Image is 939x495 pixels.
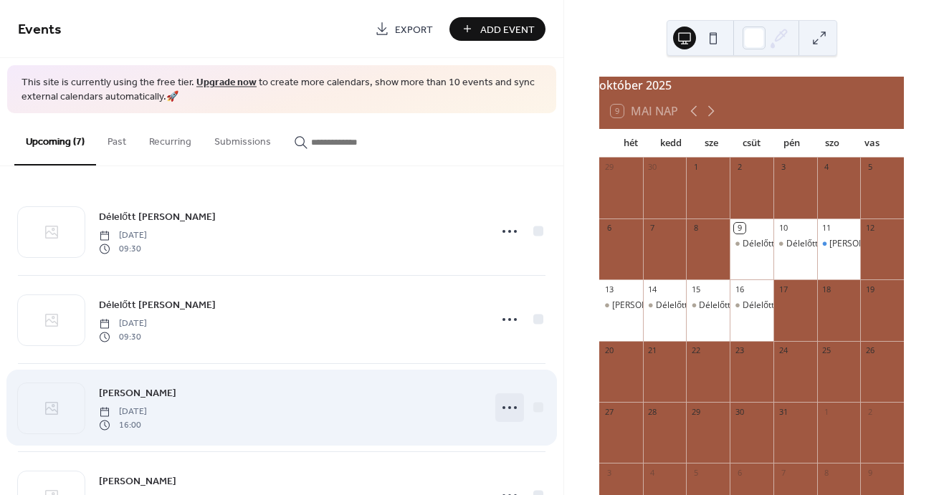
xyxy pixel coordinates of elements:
[647,345,658,356] div: 21
[99,418,147,431] span: 16:00
[821,345,832,356] div: 25
[734,467,745,478] div: 6
[604,345,614,356] div: 20
[14,113,96,165] button: Upcoming (7)
[99,298,216,313] span: Délelőtt [PERSON_NAME]
[99,297,216,313] a: Délelőtt [PERSON_NAME]
[734,406,745,417] div: 30
[99,229,147,242] span: [DATE]
[647,284,658,294] div: 14
[599,299,643,312] div: Délután Szilvivel
[690,162,701,173] div: 1
[99,473,176,489] a: [PERSON_NAME]
[778,162,788,173] div: 3
[821,467,832,478] div: 8
[690,345,701,356] div: 22
[138,113,203,164] button: Recurring
[690,406,701,417] div: 29
[99,330,147,343] span: 09:30
[829,238,897,250] div: [PERSON_NAME]
[699,299,800,312] div: Délelőtt [PERSON_NAME]
[778,345,788,356] div: 24
[99,210,216,225] span: Délelőtt [PERSON_NAME]
[99,242,147,255] span: 09:30
[817,238,861,250] div: Délután Szilvivel
[730,299,773,312] div: Délelőtt Krisztivel
[730,238,773,250] div: Délelőtt Krisztivel
[647,162,658,173] div: 30
[647,467,658,478] div: 4
[99,405,147,418] span: [DATE]
[821,284,832,294] div: 18
[656,299,757,312] div: Délelőtt [PERSON_NAME]
[18,16,62,44] span: Events
[99,208,216,225] a: Délelőtt [PERSON_NAME]
[647,223,658,234] div: 7
[96,113,138,164] button: Past
[786,238,887,250] div: Délelőtt [PERSON_NAME]
[772,129,812,158] div: pén
[864,162,875,173] div: 5
[611,129,651,158] div: hét
[203,113,282,164] button: Submissions
[734,162,745,173] div: 2
[604,467,614,478] div: 3
[196,73,257,92] a: Upgrade now
[99,474,176,489] span: [PERSON_NAME]
[691,129,731,158] div: sze
[604,223,614,234] div: 6
[480,22,535,37] span: Add Event
[852,129,892,158] div: vas
[821,162,832,173] div: 4
[686,299,730,312] div: Délelőtt Krisztivel
[690,223,701,234] div: 8
[22,76,542,104] span: This site is currently using the free tier. to create more calendars, show more than 10 events an...
[643,299,687,312] div: Délelőtt Krisztivel
[99,386,176,401] span: [PERSON_NAME]
[864,345,875,356] div: 26
[734,345,745,356] div: 23
[604,162,614,173] div: 29
[612,299,680,312] div: [PERSON_NAME]
[395,22,433,37] span: Export
[604,406,614,417] div: 27
[99,385,176,401] a: [PERSON_NAME]
[743,299,844,312] div: Délelőtt [PERSON_NAME]
[773,238,817,250] div: Délelőtt Krisztivel
[778,284,788,294] div: 17
[864,284,875,294] div: 19
[364,17,444,41] a: Export
[864,223,875,234] div: 12
[734,284,745,294] div: 16
[778,406,788,417] div: 31
[647,406,658,417] div: 28
[812,129,852,158] div: szo
[778,223,788,234] div: 10
[743,238,844,250] div: Délelőtt [PERSON_NAME]
[731,129,771,158] div: csüt
[690,284,701,294] div: 15
[821,223,832,234] div: 11
[821,406,832,417] div: 1
[449,17,545,41] button: Add Event
[599,77,904,94] div: október 2025
[651,129,691,158] div: kedd
[864,406,875,417] div: 2
[864,467,875,478] div: 9
[690,467,701,478] div: 5
[604,284,614,294] div: 13
[99,317,147,330] span: [DATE]
[734,223,745,234] div: 9
[778,467,788,478] div: 7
